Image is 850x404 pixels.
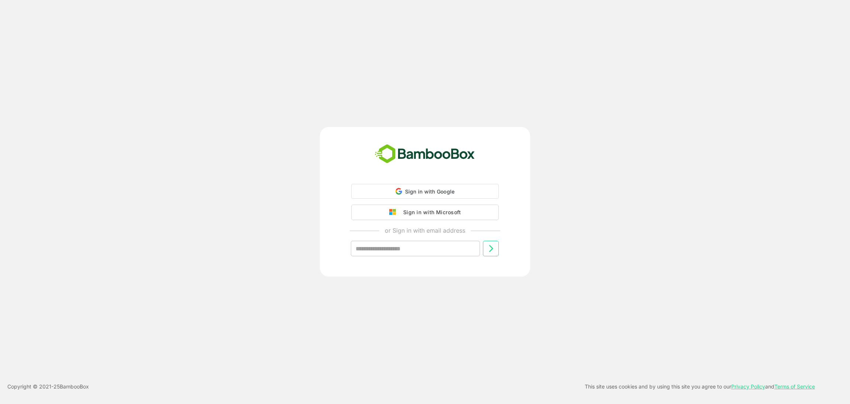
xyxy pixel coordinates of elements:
a: Terms of Service [774,383,815,390]
img: bamboobox [371,142,479,166]
button: Sign in with Microsoft [351,205,499,220]
p: or Sign in with email address [385,226,465,235]
div: Sign in with Microsoft [400,208,461,217]
p: This site uses cookies and by using this site you agree to our and [585,382,815,391]
span: Sign in with Google [405,188,455,195]
p: Copyright © 2021- 25 BambooBox [7,382,89,391]
img: google [389,209,400,216]
a: Privacy Policy [731,383,765,390]
div: Sign in with Google [351,184,499,199]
